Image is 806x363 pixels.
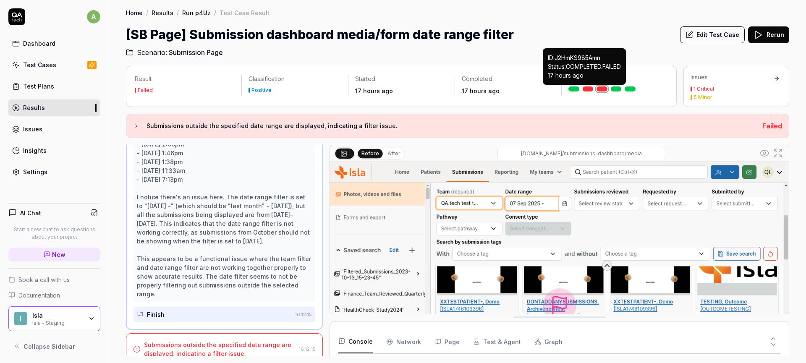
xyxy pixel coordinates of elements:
[693,95,712,100] div: 5 Minor
[355,75,448,83] p: Started
[20,209,41,217] h4: AI Chat
[24,342,75,351] span: Collapse Sidebar
[8,275,100,284] a: Book a call with us
[434,330,460,353] button: Page
[133,121,756,131] button: Submissions outside the specified date range are displayed, indicating a filter issue.
[249,75,341,83] p: Classification
[762,122,782,130] span: Failed
[8,142,100,159] a: Insights
[126,47,223,57] a: Scenario:Submission Page
[182,8,211,17] a: Run p4Uz
[758,146,771,160] button: Show all interative elements
[23,146,47,155] div: Insights
[534,330,563,353] button: Graph
[138,88,153,93] div: Failed
[680,26,745,43] button: Edit Test Case
[147,121,756,131] h3: Submissions outside the specified date range are displayed, indicating a filter issue.
[771,146,785,160] button: Open in full screen
[473,330,521,353] button: Test & Agent
[251,88,272,93] div: Positive
[8,338,100,355] button: Collapse Sidebar
[386,330,421,353] button: Network
[8,78,100,94] a: Test Plans
[152,8,173,17] a: Results
[8,306,100,332] button: IIslaIsla - Staging
[126,25,514,44] h1: [SB Page] Submission dashboard media/form date range filter
[8,291,100,300] a: Documentation
[135,75,235,83] p: Result
[8,164,100,180] a: Settings
[548,72,584,79] time: 17 hours ago
[8,248,100,261] a: New
[295,311,312,317] time: 16:12:15
[299,346,316,352] time: 16:12:15
[126,8,143,17] a: Home
[135,47,167,57] span: Scenario:
[147,310,165,319] div: Finish
[146,8,148,17] div: /
[8,57,100,73] a: Test Cases
[23,60,56,69] div: Test Cases
[8,121,100,137] a: Issues
[23,39,55,48] div: Dashboard
[137,87,312,298] div: I can see more submissions after scrolling. Looking at the dates shown: - [DATE] 2:44pm - [DATE] ...
[462,75,555,83] p: Completed
[462,87,500,94] time: 17 hours ago
[338,330,373,353] button: Console
[220,8,270,17] div: Test Case Result
[691,73,771,81] div: Issues
[548,53,621,80] p: ID: J2HmKS985Amn Status: COMPLETED . FAILED
[8,226,100,241] p: Start a new chat to ask questions about your project
[133,307,315,322] button: Finish16:12:15
[23,125,42,133] div: Issues
[384,149,404,158] button: After
[87,10,100,24] span: a
[8,35,100,52] a: Dashboard
[355,87,393,94] time: 17 hours ago
[748,26,789,43] button: Rerun
[18,275,70,284] span: Book a call with us
[8,99,100,116] a: Results
[177,8,179,17] div: /
[144,340,296,358] div: Submissions outside the specified date range are displayed, indicating a filter issue.
[32,312,83,319] div: Isla
[23,103,45,112] div: Results
[358,149,383,158] button: Before
[23,82,54,91] div: Test Plans
[169,47,223,57] span: Submission Page
[693,86,714,91] div: 1 Critical
[214,8,216,17] div: /
[14,312,27,325] span: I
[18,291,60,300] span: Documentation
[23,167,47,176] div: Settings
[32,319,83,326] div: Isla - Staging
[52,250,65,259] span: New
[87,8,100,25] button: a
